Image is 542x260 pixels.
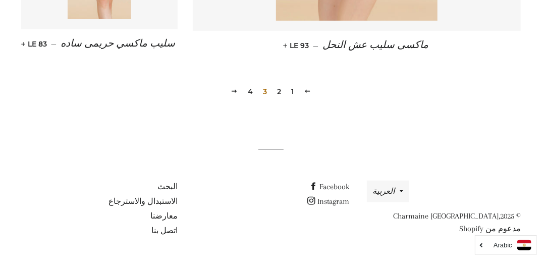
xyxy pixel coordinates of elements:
[23,39,47,49] span: LE 83
[150,211,178,221] a: معارضنا
[494,242,512,248] i: Arabic
[459,224,521,233] a: مدعوم من Shopify
[244,84,257,99] a: 4
[109,197,178,206] a: الاستبدال والاسترجاع
[393,211,499,221] a: Charmaine [GEOGRAPHIC_DATA]
[151,226,178,235] a: اتصل بنا
[21,29,178,58] a: سليب ماكسي حريمى ساده — LE 83
[364,210,521,235] p: © 2025,
[157,182,178,191] a: البحث
[307,197,349,206] a: Instagram
[288,84,298,99] a: 1
[259,84,272,99] span: 3
[313,41,318,50] span: —
[285,41,309,50] span: LE 93
[367,181,409,202] button: العربية
[274,84,286,99] a: 2
[51,39,57,49] span: —
[309,182,349,191] a: Facebook
[480,240,531,250] a: Arabic
[193,31,521,60] a: ماكسى سليب عش النحل — LE 93
[61,38,175,49] span: سليب ماكسي حريمى ساده
[322,39,428,51] span: ماكسى سليب عش النحل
